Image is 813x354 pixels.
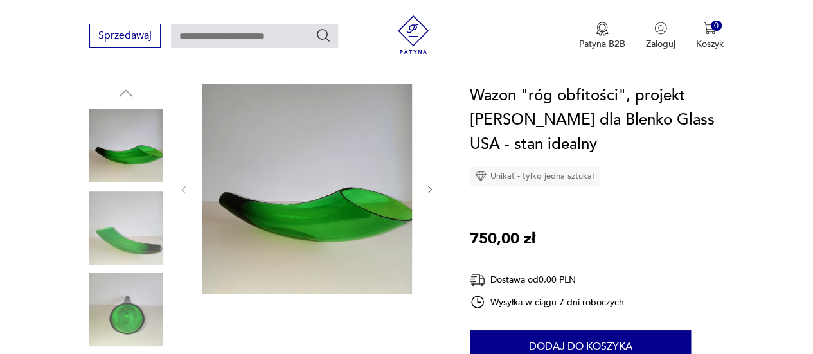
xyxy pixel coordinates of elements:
img: Patyna - sklep z meblami i dekoracjami vintage [394,15,433,54]
p: 750,00 zł [470,227,535,251]
img: Zdjęcie produktu Wazon "róg obfitości", projekt Winslow Anderson dla Blenko Glass USA - stan idealny [89,191,163,265]
button: Zaloguj [646,22,675,50]
button: Szukaj [316,28,331,43]
div: 0 [711,21,722,31]
img: Ikona dostawy [470,272,485,288]
img: Zdjęcie produktu Wazon "róg obfitości", projekt Winslow Anderson dla Blenko Glass USA - stan idealny [89,273,163,346]
div: Wysyłka w ciągu 7 dni roboczych [470,294,624,310]
button: 0Koszyk [696,22,724,50]
div: Dostawa od 0,00 PLN [470,272,624,288]
button: Patyna B2B [579,22,625,50]
p: Koszyk [696,38,724,50]
img: Ikonka użytkownika [654,22,667,35]
img: Zdjęcie produktu Wazon "róg obfitości", projekt Winslow Anderson dla Blenko Glass USA - stan idealny [89,109,163,182]
p: Patyna B2B [579,38,625,50]
img: Zdjęcie produktu Wazon "róg obfitości", projekt Winslow Anderson dla Blenko Glass USA - stan idealny [202,84,412,294]
img: Ikona medalu [596,22,609,36]
img: Ikona diamentu [475,170,487,182]
button: Sprzedawaj [89,24,161,48]
a: Ikona medaluPatyna B2B [579,22,625,50]
img: Ikona koszyka [703,22,716,35]
p: Zaloguj [646,38,675,50]
h1: Wazon "róg obfitości", projekt [PERSON_NAME] dla Blenko Glass USA - stan idealny [470,84,724,157]
a: Sprzedawaj [89,32,161,41]
div: Unikat - tylko jedna sztuka! [470,166,600,186]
